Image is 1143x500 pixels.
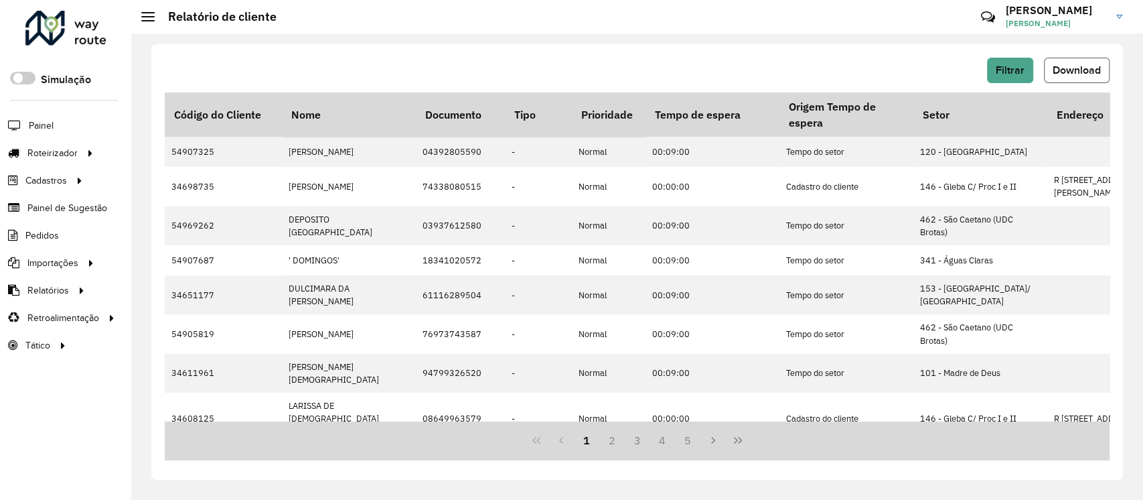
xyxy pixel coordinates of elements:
[165,314,282,353] td: 54905819
[505,275,572,314] td: -
[505,167,572,206] td: -
[913,354,1047,393] td: 101 - Madre de Deus
[913,206,1047,245] td: 462 - São Caetano (UDC Brotas)
[974,3,1002,32] a: Contato Rápido
[416,92,505,137] th: Documento
[913,245,1047,275] td: 341 - Águas Claras
[505,393,572,445] td: -
[779,275,913,314] td: Tempo do setor
[572,354,645,393] td: Normal
[913,275,1047,314] td: 153 - [GEOGRAPHIC_DATA]/ [GEOGRAPHIC_DATA]
[779,137,913,167] td: Tempo do setor
[779,206,913,245] td: Tempo do setor
[282,314,416,353] td: [PERSON_NAME]
[25,338,50,353] span: Tático
[645,393,779,445] td: 00:00:00
[645,206,779,245] td: 00:09:00
[165,275,282,314] td: 34651177
[572,206,645,245] td: Normal
[645,245,779,275] td: 00:09:00
[416,275,505,314] td: 61116289504
[599,428,625,453] button: 2
[282,393,416,445] td: LARISSA DE [DEMOGRAPHIC_DATA][PERSON_NAME]
[165,354,282,393] td: 34611961
[645,314,779,353] td: 00:09:00
[416,167,505,206] td: 74338080515
[282,275,416,314] td: DULCIMARA DA [PERSON_NAME]
[779,354,913,393] td: Tempo do setor
[675,428,700,453] button: 5
[700,428,726,453] button: Next Page
[779,393,913,445] td: Cadastro do cliente
[913,393,1047,445] td: 146 - Gleba C/ Proc I e II
[416,245,505,275] td: 18341020572
[416,206,505,245] td: 03937612580
[572,245,645,275] td: Normal
[41,72,91,88] label: Simulação
[913,314,1047,353] td: 462 - São Caetano (UDC Brotas)
[645,167,779,206] td: 00:00:00
[27,146,78,160] span: Roteirizador
[645,275,779,314] td: 00:09:00
[645,92,779,137] th: Tempo de espera
[27,311,99,325] span: Retroalimentação
[779,314,913,353] td: Tempo do setor
[25,174,67,188] span: Cadastros
[725,428,751,453] button: Last Page
[572,275,645,314] td: Normal
[416,137,505,167] td: 04392805590
[574,428,599,453] button: 1
[1044,58,1110,83] button: Download
[645,354,779,393] td: 00:09:00
[572,393,645,445] td: Normal
[416,314,505,353] td: 76973743587
[505,92,572,137] th: Tipo
[1006,4,1106,17] h3: [PERSON_NAME]
[165,137,282,167] td: 54907325
[165,206,282,245] td: 54969262
[996,64,1024,76] span: Filtrar
[25,229,59,243] span: Pedidos
[913,92,1047,137] th: Setor
[282,354,416,393] td: [PERSON_NAME][DEMOGRAPHIC_DATA]
[650,428,675,453] button: 4
[282,92,416,137] th: Nome
[505,245,572,275] td: -
[1006,17,1106,29] span: [PERSON_NAME]
[27,256,78,270] span: Importações
[987,58,1033,83] button: Filtrar
[27,201,107,215] span: Painel de Sugestão
[282,137,416,167] td: [PERSON_NAME]
[165,393,282,445] td: 34608125
[282,167,416,206] td: [PERSON_NAME]
[572,137,645,167] td: Normal
[779,92,913,137] th: Origem Tempo de espera
[505,354,572,393] td: -
[572,314,645,353] td: Normal
[505,314,572,353] td: -
[779,167,913,206] td: Cadastro do cliente
[282,206,416,245] td: DEPOSITO [GEOGRAPHIC_DATA]
[416,393,505,445] td: 08649963579
[27,284,69,298] span: Relatórios
[505,137,572,167] td: -
[625,428,650,453] button: 3
[416,354,505,393] td: 94799326520
[779,245,913,275] td: Tempo do setor
[282,245,416,275] td: ' DOMINGOS'
[1053,64,1101,76] span: Download
[165,245,282,275] td: 54907687
[165,167,282,206] td: 34698735
[913,167,1047,206] td: 146 - Gleba C/ Proc I e II
[913,137,1047,167] td: 120 - [GEOGRAPHIC_DATA]
[29,119,54,133] span: Painel
[572,167,645,206] td: Normal
[645,137,779,167] td: 00:09:00
[165,92,282,137] th: Código do Cliente
[505,206,572,245] td: -
[155,9,277,24] h2: Relatório de cliente
[572,92,645,137] th: Prioridade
